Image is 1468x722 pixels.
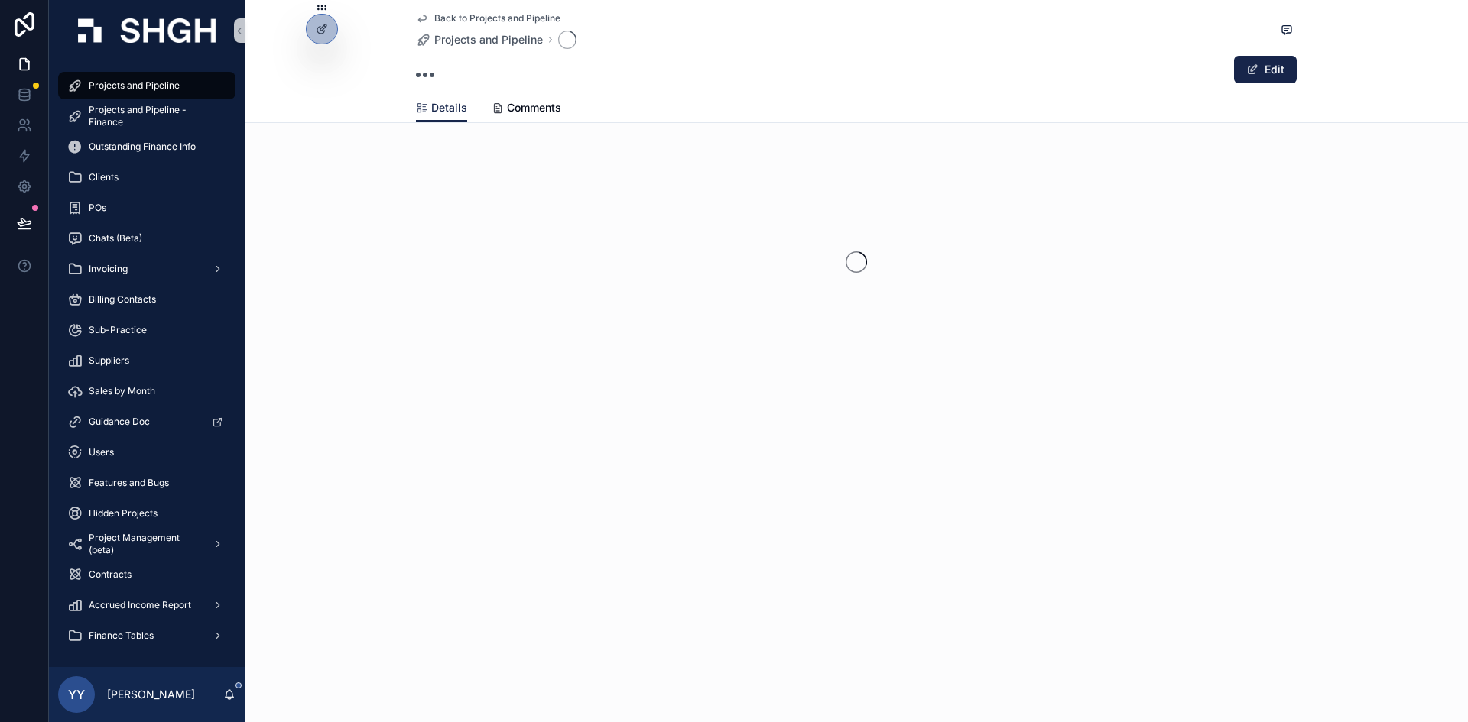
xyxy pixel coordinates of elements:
a: POs [58,194,235,222]
span: Chats (Beta) [89,232,142,244]
a: Contracts [58,561,235,588]
span: Finance Tables [89,630,154,642]
a: Hidden Projects [58,500,235,527]
span: Details [431,100,467,115]
p: [PERSON_NAME] [107,687,195,702]
div: scrollable content [49,61,245,667]
span: Back to Projects and Pipeline [434,12,560,24]
a: Features and Bugs [58,469,235,497]
a: Suppliers [58,347,235,374]
a: Users [58,439,235,466]
a: Sales by Month [58,377,235,405]
span: Accrued Income Report [89,599,191,611]
span: POs [89,202,106,214]
a: Sub-Practice [58,316,235,344]
span: Project Management (beta) [89,532,200,556]
a: Finance Tables [58,622,235,649]
span: Contracts [89,568,132,581]
a: Projects and Pipeline [58,72,235,99]
span: Sales by Month [89,385,155,397]
span: Comments [507,100,561,115]
span: YY [68,685,85,704]
img: App logo [78,18,216,43]
span: Billing Contacts [89,293,156,306]
a: Invoicing [58,255,235,283]
span: Users [89,446,114,458]
span: Hidden Projects [89,507,158,520]
a: Guidance Doc [58,408,235,435]
a: Chats (Beta) [58,225,235,252]
a: Project Management (beta) [58,530,235,558]
a: Outstanding Finance Info [58,133,235,160]
a: Billing Contacts [58,286,235,313]
span: Projects and Pipeline [434,32,543,47]
span: Projects and Pipeline - Finance [89,104,220,128]
span: Sub-Practice [89,324,147,336]
span: Guidance Doc [89,416,150,428]
span: Invoicing [89,263,128,275]
span: Clients [89,171,119,183]
a: Details [416,94,467,123]
span: Suppliers [89,355,129,367]
span: Projects and Pipeline [89,79,180,92]
a: Comments [492,94,561,125]
a: Projects and Pipeline - Finance [58,102,235,130]
button: Edit [1234,56,1297,83]
span: Outstanding Finance Info [89,141,196,153]
a: Projects and Pipeline [416,32,543,47]
span: Features and Bugs [89,477,169,489]
a: Clients [58,164,235,191]
a: Accrued Income Report [58,591,235,619]
a: Back to Projects and Pipeline [416,12,560,24]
